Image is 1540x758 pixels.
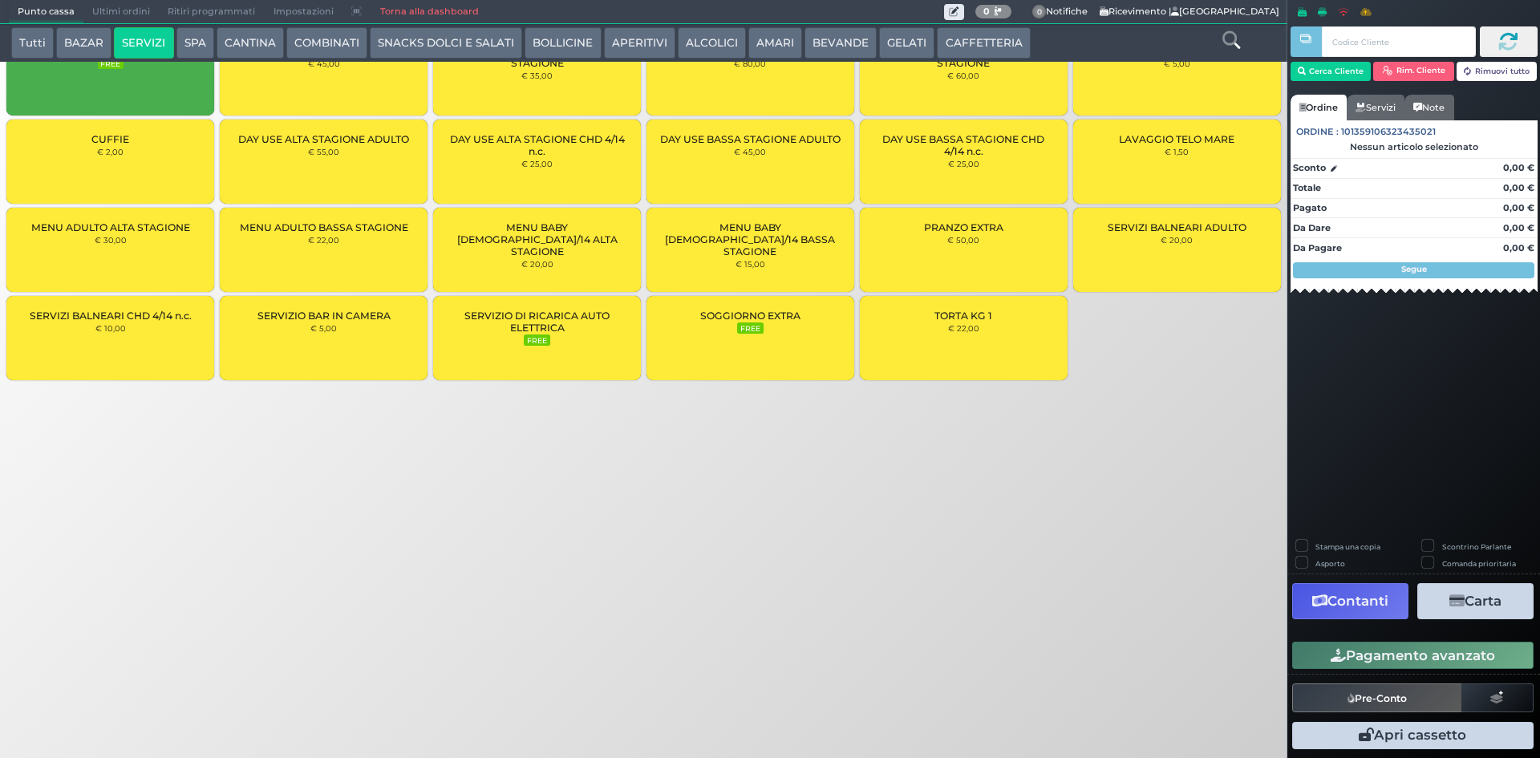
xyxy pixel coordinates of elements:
strong: 0,00 € [1503,182,1534,193]
a: Ordine [1291,95,1347,120]
span: DAY USE ALTA STAGIONE CHD 4/14 n.c. [447,133,627,157]
button: ALCOLICI [678,27,746,59]
small: € 25,00 [521,159,553,168]
small: € 55,00 [308,147,339,156]
a: Note [1404,95,1453,120]
small: € 30,00 [95,235,127,245]
button: Apri cassetto [1292,722,1534,749]
label: Asporto [1315,558,1345,569]
b: 0 [983,6,990,17]
span: DAY USE BASSA STAGIONE ADULTO [660,133,841,145]
strong: 0,00 € [1503,162,1534,173]
button: BOLLICINE [525,27,601,59]
label: Comanda prioritaria [1442,558,1516,569]
a: Torna alla dashboard [371,1,487,23]
button: GELATI [879,27,934,59]
small: € 2,00 [97,147,124,156]
span: SOGGIORNO EXTRA [700,310,800,322]
strong: 0,00 € [1503,242,1534,253]
small: FREE [98,59,124,70]
strong: Pagato [1293,202,1327,213]
button: Carta [1417,583,1534,619]
strong: Da Dare [1293,222,1331,233]
small: € 20,00 [521,259,553,269]
small: € 45,00 [734,147,766,156]
button: Rimuovi tutto [1457,62,1538,81]
span: MENU ADULTO BASSA STAGIONE [240,221,408,233]
a: Servizi [1347,95,1404,120]
small: € 1,50 [1165,147,1189,156]
div: Nessun articolo selezionato [1291,141,1538,152]
span: SERVIZIO DI RICARICA AUTO ELETTRICA [447,310,627,334]
span: Ultimi ordini [83,1,159,23]
button: AMARI [748,27,802,59]
small: FREE [524,334,549,346]
span: PRANZO EXTRA [924,221,1003,233]
span: DAY USE BASSA STAGIONE CHD 4/14 n.c. [873,133,1054,157]
span: MENU ADULTO ALTA STAGIONE [31,221,190,233]
small: € 25,00 [948,159,979,168]
button: SERVIZI [114,27,173,59]
small: € 50,00 [947,235,979,245]
span: DAY USE ALTA STAGIONE ADULTO [238,133,409,145]
span: MENU BABY [DEMOGRAPHIC_DATA]/14 ALTA STAGIONE [447,221,627,257]
button: APERITIVI [604,27,675,59]
strong: 0,00 € [1503,222,1534,233]
span: 0 [1032,5,1047,19]
button: SPA [176,27,214,59]
strong: 0,00 € [1503,202,1534,213]
small: € 15,00 [736,259,765,269]
small: € 80,00 [734,59,766,68]
span: Impostazioni [265,1,342,23]
small: € 22,00 [948,323,979,333]
button: BEVANDE [804,27,877,59]
button: Contanti [1292,583,1408,619]
span: Ordine : [1296,125,1339,139]
button: CAFFETTERIA [937,27,1030,59]
small: € 5,00 [310,323,337,333]
strong: Segue [1401,264,1427,274]
button: Cerca Cliente [1291,62,1372,81]
small: € 5,00 [1164,59,1190,68]
button: Pagamento avanzato [1292,642,1534,669]
span: TORTA KG 1 [934,310,992,322]
button: COMBINATI [286,27,367,59]
span: Ritiri programmati [159,1,264,23]
small: FREE [737,322,763,334]
button: Tutti [11,27,54,59]
label: Stampa una copia [1315,541,1380,552]
strong: Sconto [1293,161,1326,175]
button: SNACKS DOLCI E SALATI [370,27,522,59]
strong: Da Pagare [1293,242,1342,253]
label: Scontrino Parlante [1442,541,1511,552]
span: CUFFIE [91,133,129,145]
small: € 35,00 [521,71,553,80]
span: Punto cassa [9,1,83,23]
small: € 45,00 [308,59,340,68]
button: Pre-Conto [1292,683,1462,712]
small: € 10,00 [95,323,126,333]
button: BAZAR [56,27,111,59]
small: € 22,00 [308,235,339,245]
input: Codice Cliente [1322,26,1475,57]
button: CANTINA [217,27,284,59]
span: SERVIZIO BAR IN CAMERA [257,310,391,322]
span: MENU BABY [DEMOGRAPHIC_DATA]/14 BASSA STAGIONE [660,221,841,257]
small: € 60,00 [947,71,979,80]
span: 101359106323435021 [1341,125,1436,139]
button: Rim. Cliente [1373,62,1454,81]
span: SERVIZI BALNEARI ADULTO [1108,221,1246,233]
span: LAVAGGIO TELO MARE [1119,133,1234,145]
small: € 20,00 [1161,235,1193,245]
strong: Totale [1293,182,1321,193]
span: SERVIZI BALNEARI CHD 4/14 n.c. [30,310,192,322]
